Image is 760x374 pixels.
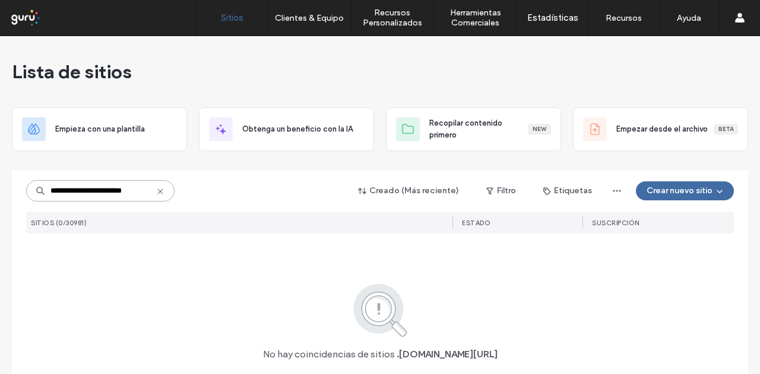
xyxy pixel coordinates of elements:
label: Recursos [606,13,642,23]
span: Obtenga un beneficio con la IA [242,123,353,135]
span: .[DOMAIN_NAME][URL] [397,348,498,361]
label: Recursos Personalizados [351,8,433,28]
label: Estadísticas [527,12,578,23]
span: No hay coincidencias de sitios [263,348,395,361]
label: Sitios [221,12,243,23]
span: Recopilar contenido primero [429,117,528,141]
span: Suscripción [592,219,639,227]
div: Recopilar contenido primeroNew [386,107,561,151]
span: Ayuda [26,8,58,19]
div: Beta [714,124,738,135]
button: Creado (Más reciente) [348,181,470,200]
div: Empezar desde el archivoBeta [573,107,748,151]
label: Ayuda [677,13,701,23]
label: Herramientas Comerciales [434,8,517,28]
label: Clientes & Equipo [275,13,344,23]
div: New [528,124,551,135]
span: Empezar desde el archivo [616,123,708,135]
button: Filtro [474,181,528,200]
span: ESTADO [462,219,490,227]
button: Crear nuevo sitio [636,181,734,200]
div: Empieza con una plantilla [12,107,187,151]
div: Obtenga un beneficio con la IA [199,107,374,151]
button: Etiquetas [533,181,603,200]
span: SITIOS (0/30981) [31,219,87,227]
span: Empieza con una plantilla [55,123,145,135]
span: Lista de sitios [12,60,132,84]
img: search.svg [337,282,423,338]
